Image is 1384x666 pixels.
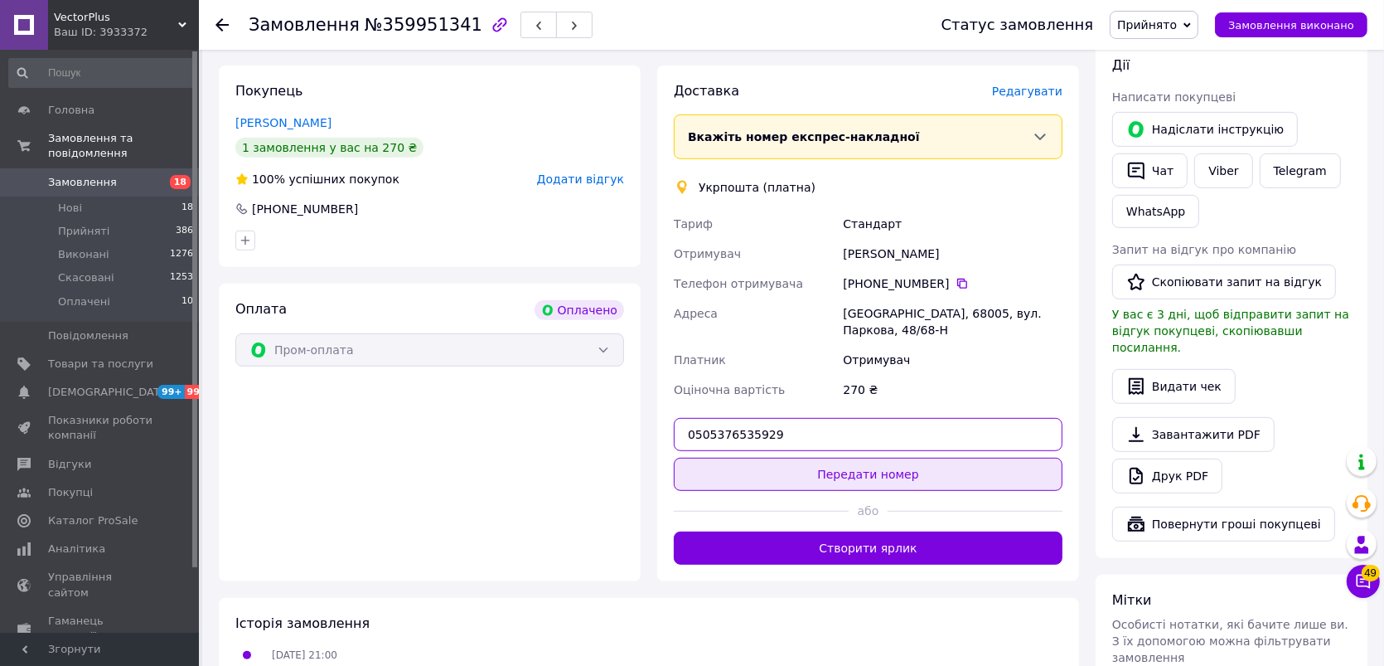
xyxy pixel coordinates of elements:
[1228,19,1354,32] span: Замовлення виконано
[170,175,191,189] span: 18
[170,247,193,262] span: 1276
[185,385,212,399] span: 99+
[58,201,82,216] span: Нові
[272,649,337,661] span: [DATE] 21:00
[1112,57,1130,73] span: Дії
[48,457,91,472] span: Відгуки
[840,299,1066,345] div: [GEOGRAPHIC_DATA], 68005, вул. Паркова, 48/68-Н
[688,130,920,143] span: Вкажіть номер експрес-накладної
[537,173,624,186] span: Додати відгук
[843,275,1062,292] div: [PHONE_NUMBER]
[1347,565,1380,598] button: Чат з покупцем49
[1112,592,1152,608] span: Мітки
[674,353,726,367] span: Платник
[1112,195,1199,228] a: WhatsApp
[1112,90,1236,104] span: Написати покупцеві
[48,614,153,644] span: Гаманець компанії
[58,224,109,239] span: Прийняті
[535,300,624,320] div: Оплачено
[1260,153,1341,188] a: Telegram
[48,485,93,500] span: Покупці
[48,542,105,557] span: Аналітика
[1112,243,1296,256] span: Запит на відгук про компанію
[54,25,199,40] div: Ваш ID: 3933372
[48,385,171,400] span: [DEMOGRAPHIC_DATA]
[48,513,138,528] span: Каталог ProSale
[48,328,128,343] span: Повідомлення
[674,307,718,320] span: Адреса
[1112,618,1348,664] span: Особисті нотатки, які бачите лише ви. З їх допомогою можна фільтрувати замовлення
[674,383,785,396] span: Оціночна вартість
[1112,459,1222,493] a: Друк PDF
[674,217,713,231] span: Тариф
[252,173,285,186] span: 100%
[235,171,399,187] div: успішних покупок
[1112,112,1298,147] button: Надіслати інструкцію
[235,116,331,129] a: [PERSON_NAME]
[181,201,193,216] span: 18
[157,385,185,399] span: 99+
[48,357,153,372] span: Товари та послуги
[674,458,1062,491] button: Передати номер
[235,615,370,631] span: Історія замовлення
[1112,507,1335,542] button: Повернути гроші покупцеві
[58,247,109,262] span: Виконані
[235,83,303,99] span: Покупець
[674,418,1062,451] input: Номер експрес-накладної
[170,270,193,285] span: 1253
[1362,565,1380,581] span: 49
[48,413,153,443] span: Показники роботи компанії
[48,131,199,161] span: Замовлення та повідомлення
[1215,12,1367,37] button: Замовлення виконано
[849,503,888,519] span: або
[1112,308,1349,354] span: У вас є 3 дні, щоб відправити запит на відгук покупцеві, скопіювавши посилання.
[674,247,741,260] span: Отримувач
[48,103,94,118] span: Головна
[992,85,1062,98] span: Редагувати
[1112,153,1188,188] button: Чат
[674,532,1062,565] button: Створити ярлик
[1194,153,1252,188] a: Viber
[674,277,803,290] span: Телефон отримувача
[235,138,423,158] div: 1 замовлення у вас на 270 ₴
[1112,265,1336,299] button: Скопіювати запит на відгук
[235,301,287,317] span: Оплата
[840,209,1066,239] div: Стандарт
[215,17,229,33] div: Повернутися назад
[58,270,114,285] span: Скасовані
[674,83,739,99] span: Доставка
[48,570,153,600] span: Управління сайтом
[840,375,1066,405] div: 270 ₴
[1112,369,1236,404] button: Видати чек
[941,17,1094,33] div: Статус замовлення
[840,345,1066,375] div: Отримувач
[54,10,178,25] span: VectorPlus
[58,294,110,309] span: Оплачені
[181,294,193,309] span: 10
[48,175,117,190] span: Замовлення
[365,15,482,35] span: №359951341
[250,201,360,217] div: [PHONE_NUMBER]
[1112,417,1275,452] a: Завантажити PDF
[694,179,820,196] div: Укрпошта (платна)
[8,58,195,88] input: Пошук
[249,15,360,35] span: Замовлення
[840,239,1066,269] div: [PERSON_NAME]
[1117,18,1177,32] span: Прийнято
[176,224,193,239] span: 386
